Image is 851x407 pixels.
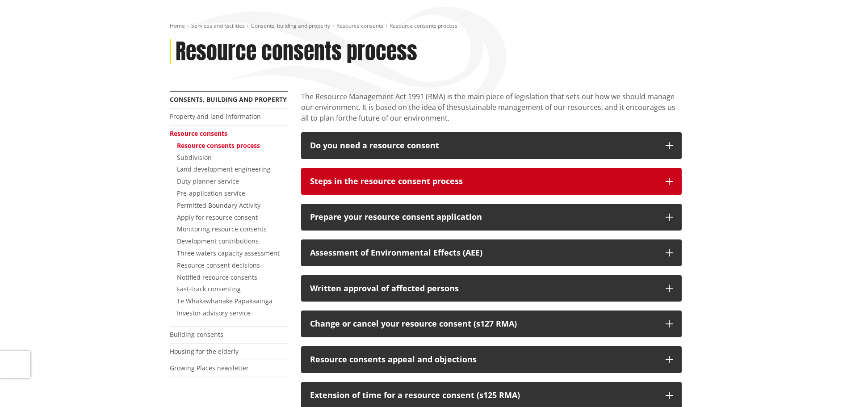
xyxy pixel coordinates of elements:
a: Home [170,22,185,29]
a: Investor advisory service [177,309,251,317]
div: Assessment of Environmental Effects (AEE) [310,248,657,257]
a: Te Whakawhanake Papakaainga [177,297,272,305]
button: Assessment of Environmental Effects (AEE) [301,239,682,266]
div: Do you need a resource consent [310,141,657,150]
a: Land development engineering [177,165,271,173]
a: Duty planner service [177,177,239,185]
div: Written approval of affected persons [310,284,657,293]
a: Resource consent decisions [177,261,260,269]
p: The Resource Management Act 1991 (RMA) is the main piece of legislation that sets out how we shou... [301,91,682,123]
a: Consents, building and property [170,95,287,104]
a: Subdivision [177,153,212,162]
button: Prepare your resource consent application [301,204,682,231]
a: Permitted Boundary Activity [177,201,260,210]
div: Resource consents appeal and objections [310,355,657,364]
a: Resource consents [170,129,227,138]
button: Do you need a resource consent [301,132,682,159]
a: Building consents [170,330,223,339]
div: Change or cancel your resource consent (s127 RMA) [310,319,657,328]
a: Housing for the elderly [170,347,239,356]
button: Steps in the resource consent process [301,168,682,195]
div: Extension of time for a resource consent (s125 RMA) [310,391,657,400]
a: Consents, building and property [251,22,330,29]
span: Resource consents process [390,22,457,29]
iframe: Messenger Launcher [810,369,842,402]
a: Fast-track consenting [177,285,241,293]
button: Written approval of affected persons [301,275,682,302]
a: Pre-application service [177,189,245,197]
a: Growing Places newsletter [170,364,249,372]
div: Steps in the resource consent process [310,177,657,186]
a: Notified resource consents [177,273,257,281]
a: Property and land information [170,112,261,121]
a: Three waters capacity assessment [177,249,280,257]
button: Change or cancel your resource consent (s127 RMA) [301,310,682,337]
h1: Resource consents process [176,39,417,65]
a: Development contributions [177,237,259,245]
a: Resource consents [336,22,383,29]
a: Monitoring resource consents [177,225,267,233]
button: Resource consents appeal and objections [301,346,682,373]
nav: breadcrumb [170,22,682,30]
a: Resource consents process [177,141,260,150]
div: Prepare your resource consent application [310,213,657,222]
a: Services and facilities [191,22,245,29]
a: Apply for resource consent [177,213,258,222]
